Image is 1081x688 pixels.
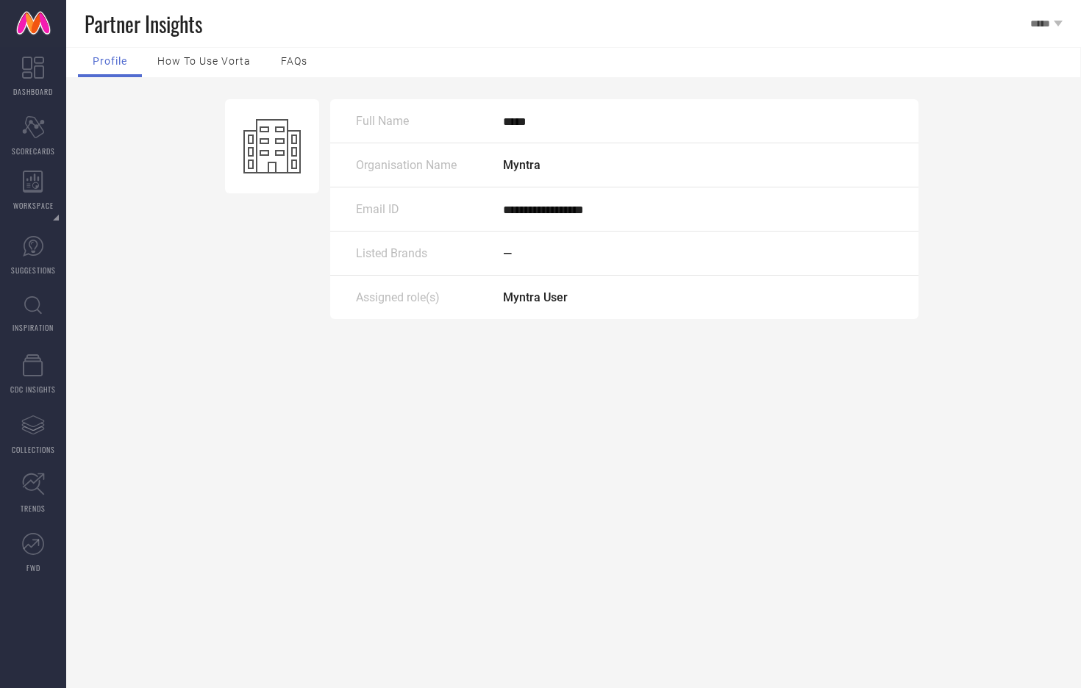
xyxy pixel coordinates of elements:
span: INSPIRATION [13,322,54,333]
span: — [503,246,512,260]
span: Partner Insights [85,9,202,39]
span: WORKSPACE [13,200,54,211]
span: Full Name [356,114,409,128]
span: SCORECARDS [12,146,55,157]
span: DASHBOARD [13,86,53,97]
span: Myntra [503,158,540,172]
span: Email ID [356,202,399,216]
span: Profile [93,55,127,67]
span: Myntra user [503,290,568,304]
span: Listed Brands [356,246,427,260]
span: Assigned role(s) [356,290,440,304]
span: COLLECTIONS [12,444,55,455]
span: How to use Vorta [157,55,251,67]
span: FWD [26,562,40,573]
span: CDC INSIGHTS [10,384,56,395]
span: TRENDS [21,503,46,514]
span: FAQs [281,55,307,67]
span: Organisation Name [356,158,457,172]
span: SUGGESTIONS [11,265,56,276]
